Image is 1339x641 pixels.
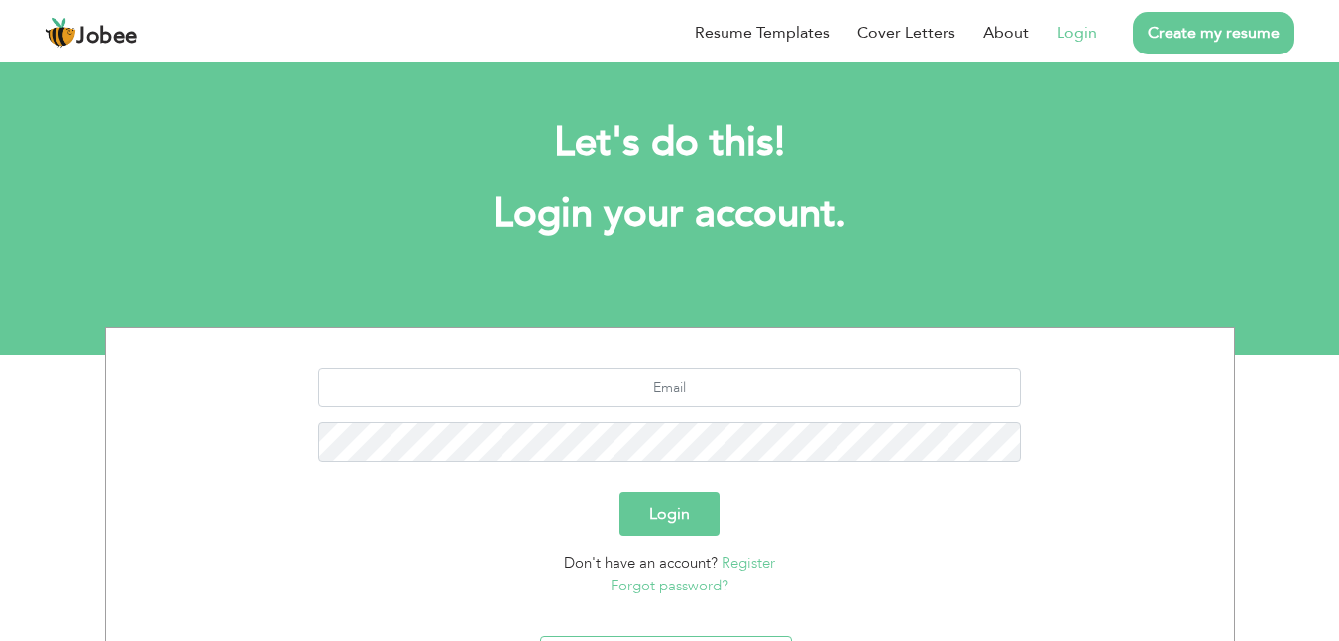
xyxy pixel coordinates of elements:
[722,553,775,573] a: Register
[45,17,76,49] img: jobee.io
[695,21,830,45] a: Resume Templates
[983,21,1029,45] a: About
[318,368,1021,407] input: Email
[857,21,955,45] a: Cover Letters
[135,117,1205,168] h2: Let's do this!
[564,553,718,573] span: Don't have an account?
[611,576,728,595] a: Forgot password?
[135,188,1205,240] h1: Login your account.
[619,492,720,536] button: Login
[76,26,138,48] span: Jobee
[1133,12,1294,54] a: Create my resume
[45,17,138,49] a: Jobee
[1057,21,1097,45] a: Login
